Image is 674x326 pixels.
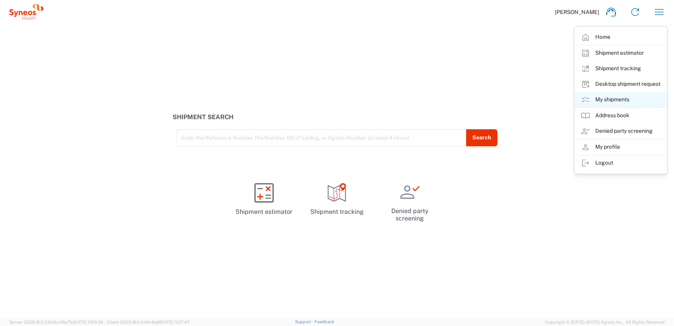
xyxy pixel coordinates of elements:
[295,319,315,324] a: Support
[575,45,667,61] a: Shipment estimator
[377,176,443,229] a: Denied party screening
[555,9,599,16] span: [PERSON_NAME]
[231,176,297,223] a: Shipment estimator
[107,320,190,324] span: Client: 2025.16.0-b4dc8a9
[575,155,667,171] a: Logout
[9,320,103,324] span: Server: 2025.16.0-21b0bc45e7b
[159,320,190,324] span: [DATE] 11:37:47
[466,129,498,146] button: Search
[173,113,501,121] h3: Shipment Search
[575,92,667,108] a: My shipments
[315,319,334,324] a: Feedback
[575,29,667,45] a: Home
[545,319,665,326] span: Copyright © [DATE]-[DATE] Agistix Inc., All Rights Reserved
[575,123,667,139] a: Denied party screening
[575,108,667,123] a: Address book
[304,176,370,223] a: Shipment tracking
[575,139,667,155] a: My profile
[73,320,103,324] span: [DATE] 11:54:36
[575,76,667,92] a: Desktop shipment request
[575,61,667,76] a: Shipment tracking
